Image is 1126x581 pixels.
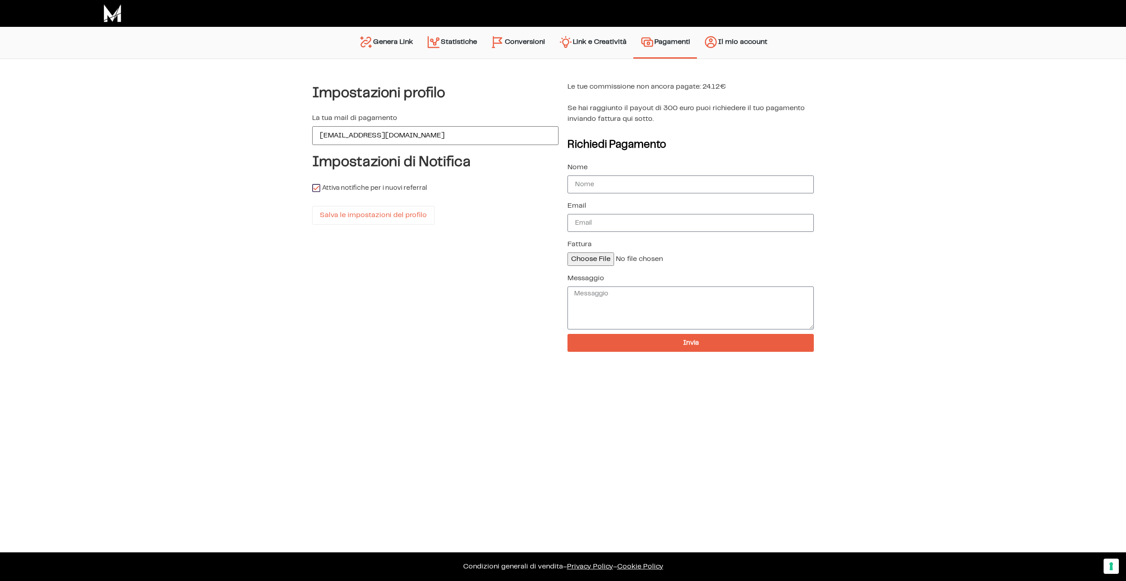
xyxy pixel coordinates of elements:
input: Email [567,214,814,232]
input: Nome [567,175,814,193]
button: Invia [567,334,814,352]
a: Pagamenti [633,31,697,53]
img: account.svg [704,35,718,49]
h4: Impostazioni profilo [312,85,559,101]
span: Cookie Policy [617,563,663,570]
button: Le tue preferenze relative al consenso per le tecnologie di tracciamento [1104,559,1119,574]
a: Condizioni generali di vendita [463,563,563,570]
iframe: Customerly Messenger Launcher [7,546,34,573]
label: Fattura [567,241,592,248]
label: Nome [567,164,588,171]
a: Il mio account [697,31,774,54]
p: Le tue commissione non ancora pagate: 24.12€ Se hai raggiunto il payout di 300 euro puoi richiede... [567,81,814,124]
input: Salva le impostazioni del profilo [312,206,434,225]
a: Genera Link [352,31,420,54]
h2: Richiedi Pagamento [567,140,814,150]
img: creativity.svg [559,35,573,49]
label: Email [567,202,586,209]
a: Privacy Policy [567,563,613,570]
label: Attiva notifiche per i nuovi referral [312,184,427,192]
label: La tua mail di pagamento [312,115,397,122]
a: Conversioni [484,31,552,54]
form: Nuovo modulo [567,159,814,356]
a: Link e Creatività [552,31,633,54]
img: conversion-2.svg [490,35,505,49]
a: Statistiche [420,31,484,54]
img: generate-link.svg [359,35,373,49]
nav: Menu principale [352,27,774,59]
img: payments.svg [640,35,654,49]
label: Messaggio [567,275,604,282]
span: Invia [683,340,699,346]
p: – – [9,561,1117,572]
img: stats.svg [426,35,441,49]
h4: Impostazioni di Notifica [312,154,559,170]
